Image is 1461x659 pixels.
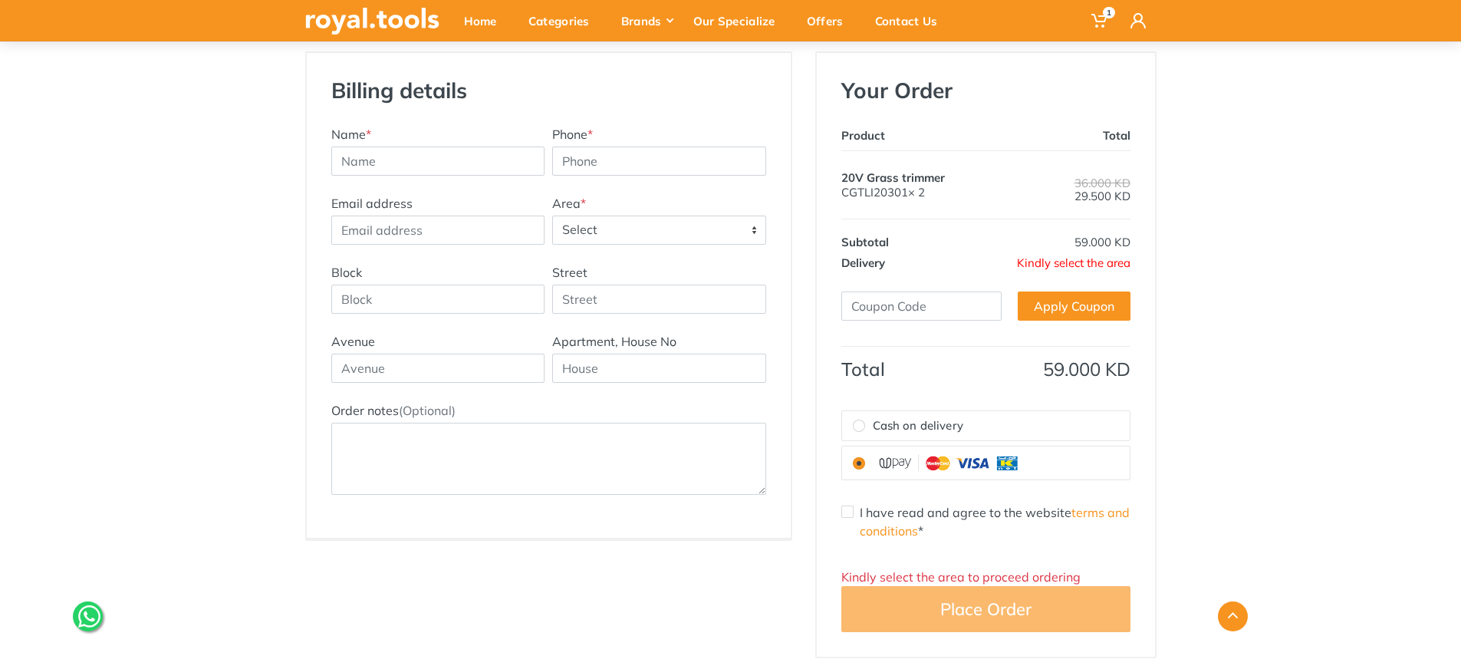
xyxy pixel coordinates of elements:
img: upay.png [873,453,1026,473]
input: Email address [331,216,545,245]
th: Product [841,125,1017,151]
span: Select [552,216,766,245]
div: Our Specialize [683,5,796,37]
h3: Billing details [327,77,549,104]
h3: Your Order [841,77,1130,104]
span: Cash on delivery [873,417,963,435]
label: Phone [552,125,593,143]
label: Area [552,194,586,213]
div: Categories [518,5,610,37]
div: Offers [796,5,864,37]
div: 36.000 KD [1017,177,1130,189]
label: Street [552,263,587,282]
span: 1 [1103,7,1115,18]
a: Apply Coupon [1018,292,1130,321]
input: House [552,354,766,383]
span: 20V Grass trimmer [841,170,945,185]
input: Street [552,285,766,314]
span: Select [553,216,765,244]
span: Kindly select the area to proceed ordering [841,569,1081,585]
button: Place Order [841,586,1130,632]
span: Kindly select the area [1017,255,1130,270]
input: Block [331,285,545,314]
span: (Optional) [399,403,456,418]
input: Coupon Code [841,292,1002,321]
div: Contact Us [864,5,959,37]
div: 29.500 KD [1017,177,1130,203]
th: Total [841,346,1017,380]
label: Order notes [331,401,456,420]
th: Subtotal [841,219,1017,252]
label: I have read and agree to the website * [860,503,1130,540]
label: Block [331,263,362,282]
th: Delivery [841,252,1017,273]
label: Avenue [331,332,375,351]
span: 59.000 KD [1043,358,1130,381]
input: Avenue [331,354,545,383]
td: 59.000 KD [1017,219,1130,252]
div: Home [453,5,518,37]
label: Email address [331,194,413,213]
label: Name [331,125,371,143]
td: CGTLI20301× 2 [841,150,1017,219]
div: Brands [610,5,683,37]
label: Apartment, House No [552,332,676,351]
img: royal.tools Logo [305,8,439,35]
input: Name [331,147,545,176]
input: Phone [552,147,766,176]
th: Total [1017,125,1130,151]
